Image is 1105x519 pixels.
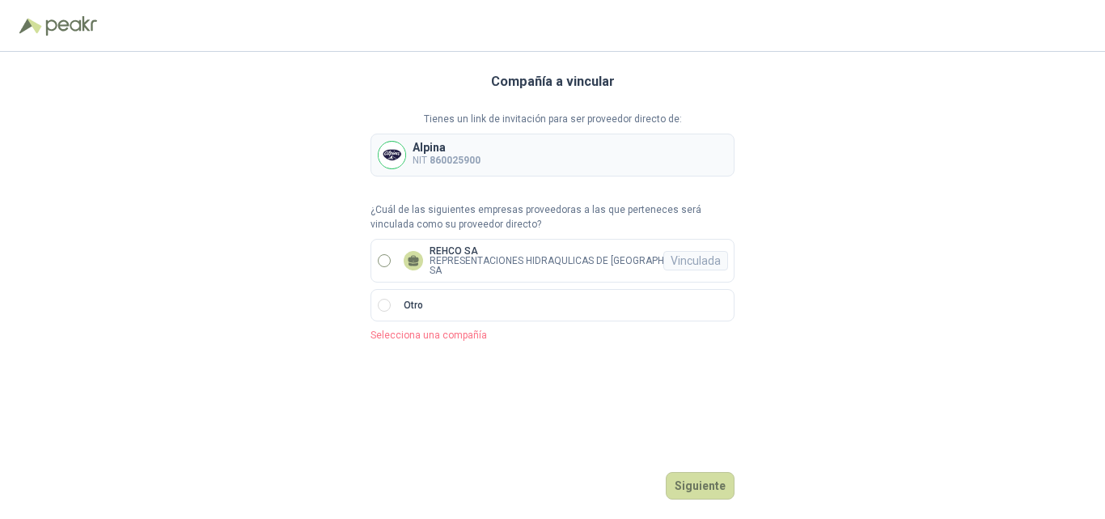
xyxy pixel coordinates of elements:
[370,202,735,233] p: ¿Cuál de las siguientes empresas proveedoras a las que perteneces será vinculada como su proveedo...
[666,472,735,500] button: Siguiente
[404,298,423,313] p: Otro
[663,251,728,270] div: Vinculada
[379,142,405,168] img: Company Logo
[413,142,481,153] p: Alpina
[491,71,615,92] h3: Compañía a vincular
[430,256,714,275] p: REPRESENTACIONES HIDRAQULICAS DE [GEOGRAPHIC_DATA] SA
[430,155,481,166] b: 860025900
[370,112,735,127] p: Tienes un link de invitación para ser proveedor directo de:
[430,246,714,256] p: REHCO SA
[19,18,42,34] img: Logo
[370,328,735,343] p: Selecciona una compañía
[413,153,481,168] p: NIT
[45,16,97,36] img: Peakr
